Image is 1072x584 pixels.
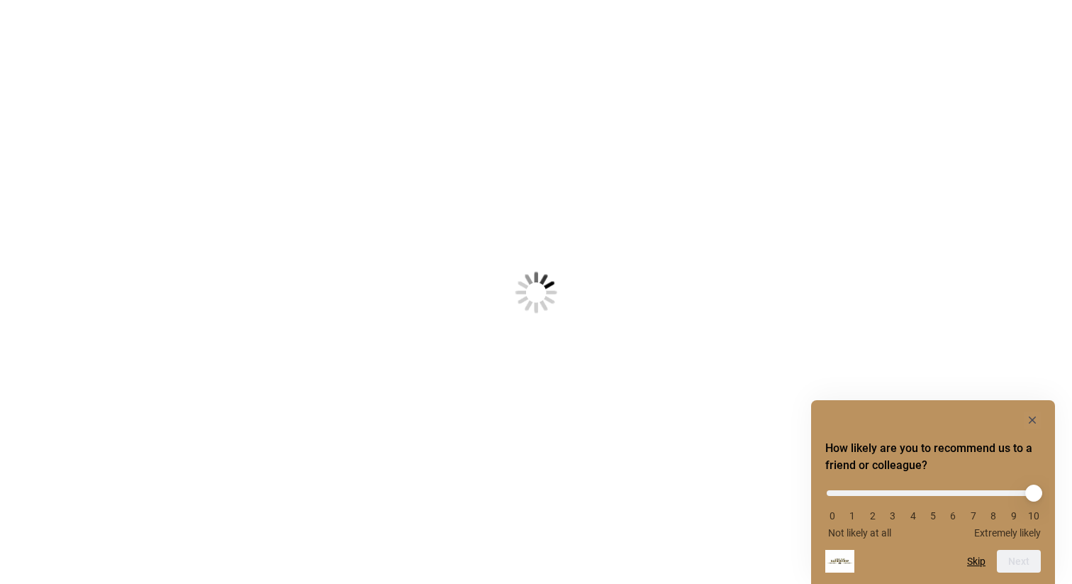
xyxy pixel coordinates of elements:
li: 7 [966,510,981,522]
li: 2 [866,510,880,522]
div: How likely are you to recommend us to a friend or colleague? Select an option from 0 to 10, with ... [825,480,1041,539]
h2: How likely are you to recommend us to a friend or colleague? Select an option from 0 to 10, with ... [825,440,1041,474]
li: 6 [946,510,960,522]
div: How likely are you to recommend us to a friend or colleague? Select an option from 0 to 10, with ... [825,412,1041,573]
li: 0 [825,510,839,522]
span: Extremely likely [974,527,1041,539]
button: Next question [997,550,1041,573]
li: 4 [906,510,920,522]
img: Loading [445,202,627,383]
li: 10 [1027,510,1041,522]
li: 5 [926,510,940,522]
li: 3 [886,510,900,522]
span: Not likely at all [828,527,891,539]
li: 1 [845,510,859,522]
button: Hide survey [1024,412,1041,429]
button: Skip [967,556,986,567]
li: 9 [1007,510,1021,522]
li: 8 [986,510,1000,522]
